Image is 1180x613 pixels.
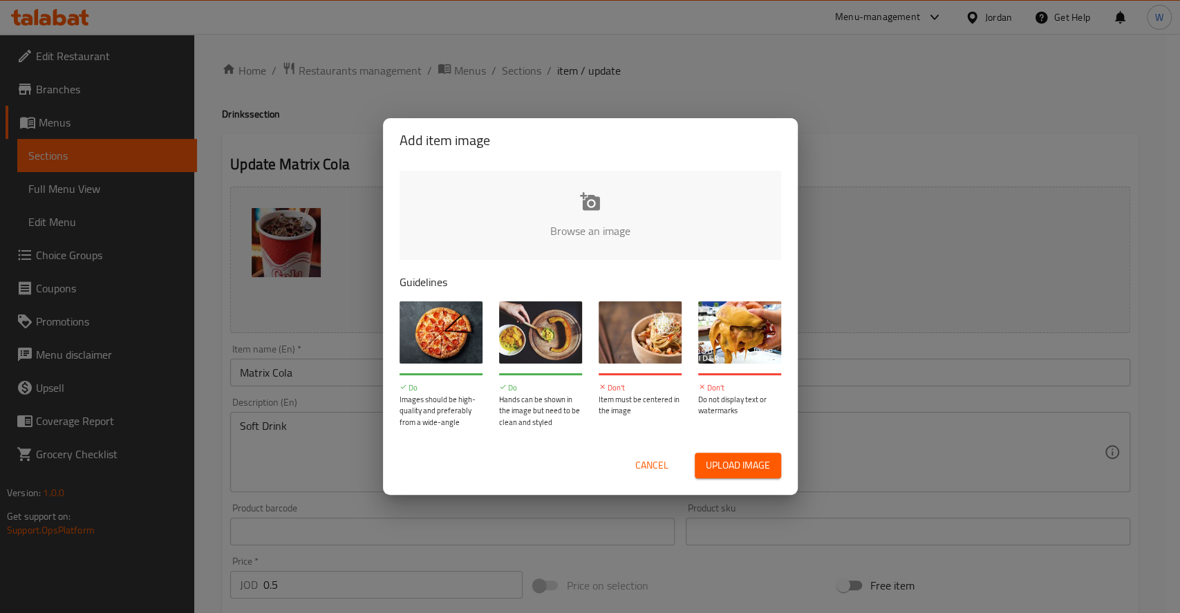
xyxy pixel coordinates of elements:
h2: Add item image [400,129,781,151]
p: Guidelines [400,274,781,290]
span: Cancel [635,457,668,474]
img: guide-img-4@3x.jpg [698,301,781,364]
p: Do [499,382,582,394]
p: Item must be centered in the image [599,394,682,417]
p: Images should be high-quality and preferably from a wide-angle [400,394,483,428]
button: Upload image [695,453,781,478]
p: Don't [599,382,682,394]
p: Don't [698,382,781,394]
button: Cancel [630,453,674,478]
img: guide-img-3@3x.jpg [599,301,682,364]
img: guide-img-2@3x.jpg [499,301,582,364]
span: Upload image [706,457,770,474]
p: Hands can be shown in the image but need to be clean and styled [499,394,582,428]
p: Do [400,382,483,394]
p: Do not display text or watermarks [698,394,781,417]
img: guide-img-1@3x.jpg [400,301,483,364]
